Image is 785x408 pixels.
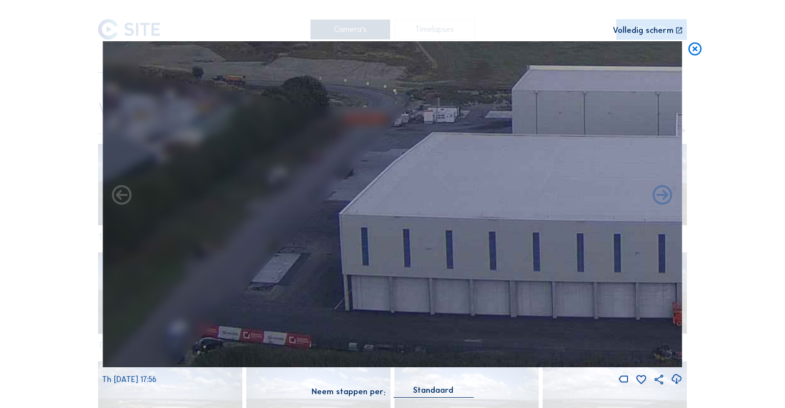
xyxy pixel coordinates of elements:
[312,388,386,396] div: Neem stappen per:
[613,27,674,35] div: Volledig scherm
[393,386,473,397] div: Standaard
[110,184,134,208] i: Forward
[651,184,675,208] i: Back
[102,375,157,384] span: Th [DATE] 17:56
[103,41,682,368] img: Image
[413,386,453,395] div: Standaard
